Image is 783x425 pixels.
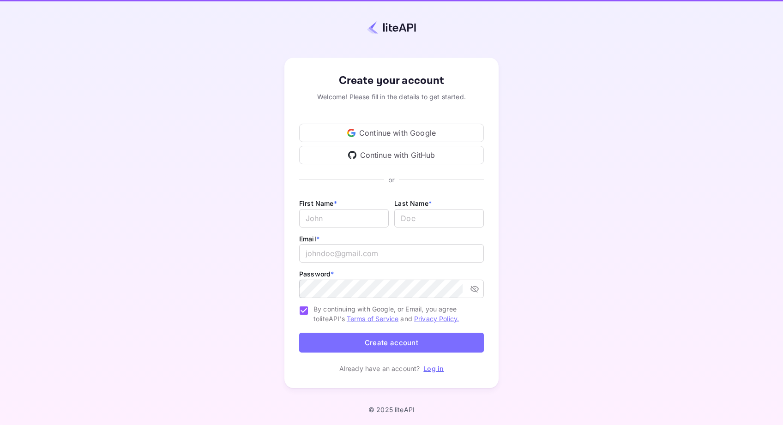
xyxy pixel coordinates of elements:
[394,199,432,207] label: Last Name
[313,304,476,323] span: By continuing with Google, or Email, you agree to liteAPI's and
[423,365,444,372] a: Log in
[347,315,398,323] a: Terms of Service
[299,235,319,243] label: Email
[299,333,484,353] button: Create account
[339,364,420,373] p: Already have an account?
[299,270,334,278] label: Password
[367,21,416,34] img: liteapi
[394,209,484,227] input: Doe
[299,199,337,207] label: First Name
[299,92,484,102] div: Welcome! Please fill in the details to get started.
[299,72,484,89] div: Create your account
[368,406,415,413] p: © 2025 liteAPI
[299,146,484,164] div: Continue with GitHub
[299,124,484,142] div: Continue with Google
[414,315,459,323] a: Privacy Policy.
[299,244,484,263] input: johndoe@gmail.com
[299,209,389,227] input: John
[466,281,483,297] button: toggle password visibility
